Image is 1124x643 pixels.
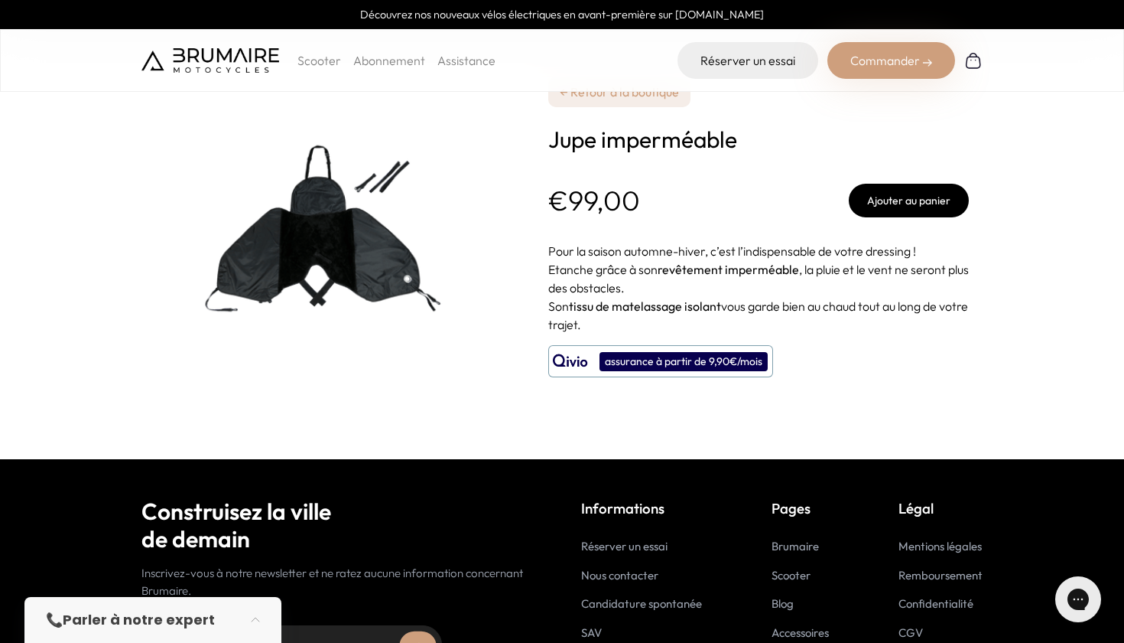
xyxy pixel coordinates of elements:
a: Candidature spontanée [581,596,702,611]
iframe: Gorgias live chat messenger [1048,571,1109,628]
p: €99,00 [548,185,640,216]
a: Mentions légales [898,539,982,553]
p: Etanche grâce à son , la pluie et le vent ne seront plus des obstacles. [548,260,969,297]
p: Son vous garde bien au chaud tout au long de votre trajet. [548,297,969,334]
a: Remboursement [898,568,983,583]
img: Panier [964,51,983,70]
a: Abonnement [353,53,425,68]
a: CGV [898,625,923,640]
img: Brumaire Motocycles [141,48,279,73]
p: Pages [772,498,829,519]
a: Assistance [437,53,495,68]
a: Accessoires [772,625,829,640]
div: Commander [827,42,955,79]
p: Inscrivez-vous à notre newsletter et ne ratez aucune information concernant Brumaire. [141,565,543,599]
p: Pour la saison automne-hiver, c’est l’indispensable de votre dressing ! [548,242,969,260]
h1: Jupe imperméable [548,126,969,153]
a: Nous contacter [581,568,658,583]
img: Jupe imperméable [141,38,524,421]
img: right-arrow-2.png [923,58,932,67]
strong: tissu de matelassage isolant [569,299,721,314]
a: Réserver un essai [581,539,668,553]
a: Confidentialité [898,596,973,611]
strong: revêtement imperméable [658,262,799,277]
a: Scooter [772,568,811,583]
p: Informations [581,498,702,519]
img: logo qivio [553,352,588,370]
h2: Construisez la ville de demain [141,498,543,553]
button: Ajouter au panier [849,184,969,217]
a: Brumaire [772,539,819,553]
a: Blog [772,596,794,611]
div: assurance à partir de 9,90€/mois [599,352,768,371]
button: assurance à partir de 9,90€/mois [548,345,773,377]
p: Légal [898,498,983,519]
p: Scooter [297,51,341,70]
a: SAV [581,625,602,640]
a: Réserver un essai [677,42,818,79]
